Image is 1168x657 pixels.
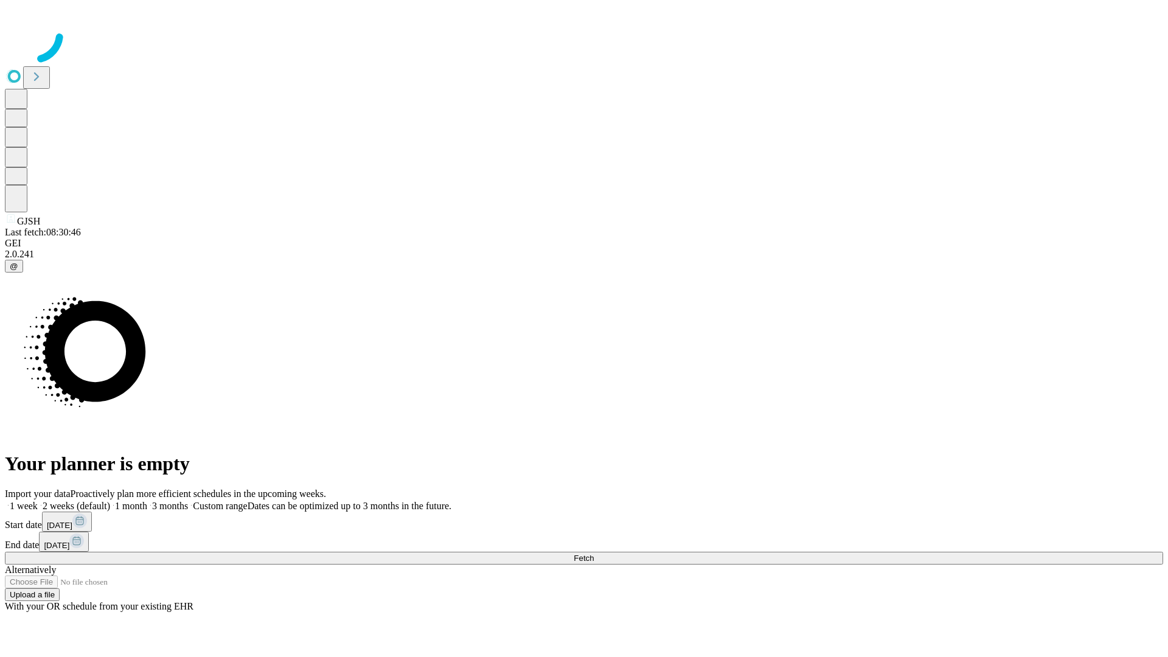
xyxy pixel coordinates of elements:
[5,260,23,273] button: @
[193,501,247,511] span: Custom range
[17,216,40,226] span: GJSH
[43,501,110,511] span: 2 weeks (default)
[115,501,147,511] span: 1 month
[39,532,89,552] button: [DATE]
[5,601,193,611] span: With your OR schedule from your existing EHR
[5,227,81,237] span: Last fetch: 08:30:46
[5,453,1163,475] h1: Your planner is empty
[5,488,71,499] span: Import your data
[42,512,92,532] button: [DATE]
[5,588,60,601] button: Upload a file
[47,521,72,530] span: [DATE]
[574,554,594,563] span: Fetch
[71,488,326,499] span: Proactively plan more efficient schedules in the upcoming weeks.
[5,565,56,575] span: Alternatively
[5,238,1163,249] div: GEI
[5,249,1163,260] div: 2.0.241
[152,501,188,511] span: 3 months
[248,501,451,511] span: Dates can be optimized up to 3 months in the future.
[5,512,1163,532] div: Start date
[44,541,69,550] span: [DATE]
[5,532,1163,552] div: End date
[5,552,1163,565] button: Fetch
[10,501,38,511] span: 1 week
[10,262,18,271] span: @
